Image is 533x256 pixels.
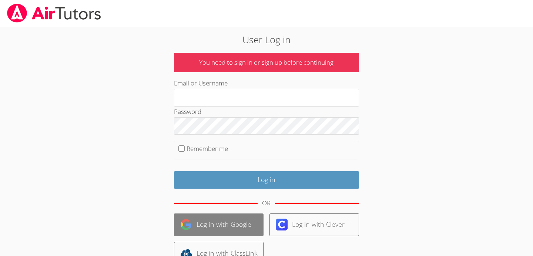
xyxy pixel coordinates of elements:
[269,213,359,236] a: Log in with Clever
[174,107,201,116] label: Password
[123,33,410,47] h2: User Log in
[180,219,192,230] img: google-logo-50288ca7cdecda66e5e0955fdab243c47b7ad437acaf1139b6f446037453330a.svg
[187,144,228,153] label: Remember me
[174,53,359,73] p: You need to sign in or sign up before continuing
[174,213,264,236] a: Log in with Google
[6,4,102,23] img: airtutors_banner-c4298cdbf04f3fff15de1276eac7730deb9818008684d7c2e4769d2f7ddbe033.png
[174,171,359,189] input: Log in
[262,198,271,209] div: OR
[276,219,288,230] img: clever-logo-6eab21bc6e7a338710f1a6ff85c0baf02591cd810cc4098c63d3a4b26e2feb20.svg
[174,79,228,87] label: Email or Username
